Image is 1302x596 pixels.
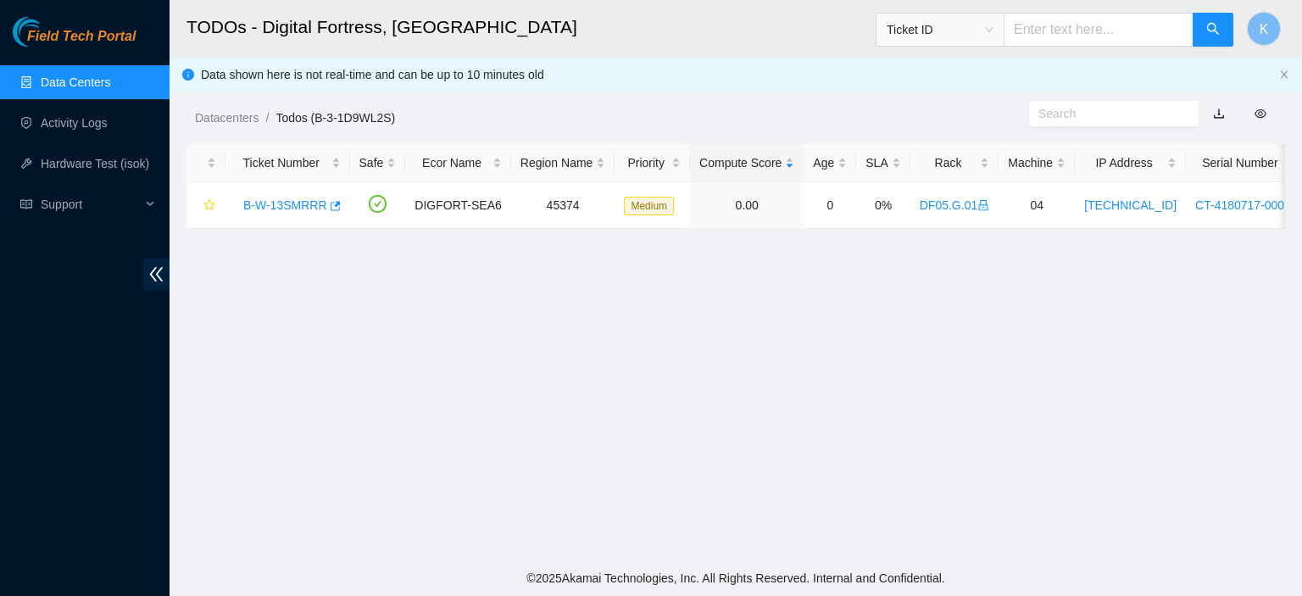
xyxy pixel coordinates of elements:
button: K [1247,12,1281,46]
a: Activity Logs [41,116,108,130]
span: star [203,199,215,213]
img: Akamai Technologies [13,17,86,47]
a: B-W-13SMRRR [243,198,327,212]
a: Todos (B-3-1D9WL2S) [275,111,395,125]
span: Medium [624,197,674,215]
span: Field Tech Portal [27,29,136,45]
td: 0.00 [690,182,804,229]
button: search [1193,13,1233,47]
button: close [1279,70,1289,81]
a: download [1213,107,1225,120]
span: eye [1255,108,1266,120]
td: 45374 [511,182,615,229]
td: 04 [999,182,1075,229]
span: Ticket ID [887,17,993,42]
span: / [265,111,269,125]
a: Datacenters [195,111,259,125]
a: [TECHNICAL_ID] [1084,198,1177,212]
button: star [196,192,216,219]
span: lock [977,199,989,211]
a: Data Centers [41,75,110,89]
footer: © 2025 Akamai Technologies, Inc. All Rights Reserved. Internal and Confidential. [170,560,1302,596]
button: download [1200,100,1238,127]
span: Support [41,187,141,221]
a: Hardware Test (isok) [41,157,149,170]
td: 0% [856,182,910,229]
span: double-left [143,259,170,290]
a: CT-4180717-00070 [1195,198,1298,212]
span: read [20,198,32,210]
a: DF05.G.01lock [920,198,989,212]
input: Search [1038,104,1176,123]
span: search [1206,22,1220,38]
a: Akamai TechnologiesField Tech Portal [13,31,136,53]
td: DIGFORT-SEA6 [405,182,510,229]
td: 0 [804,182,856,229]
input: Enter text here... [1004,13,1193,47]
span: check-circle [369,195,387,213]
span: K [1260,19,1269,40]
